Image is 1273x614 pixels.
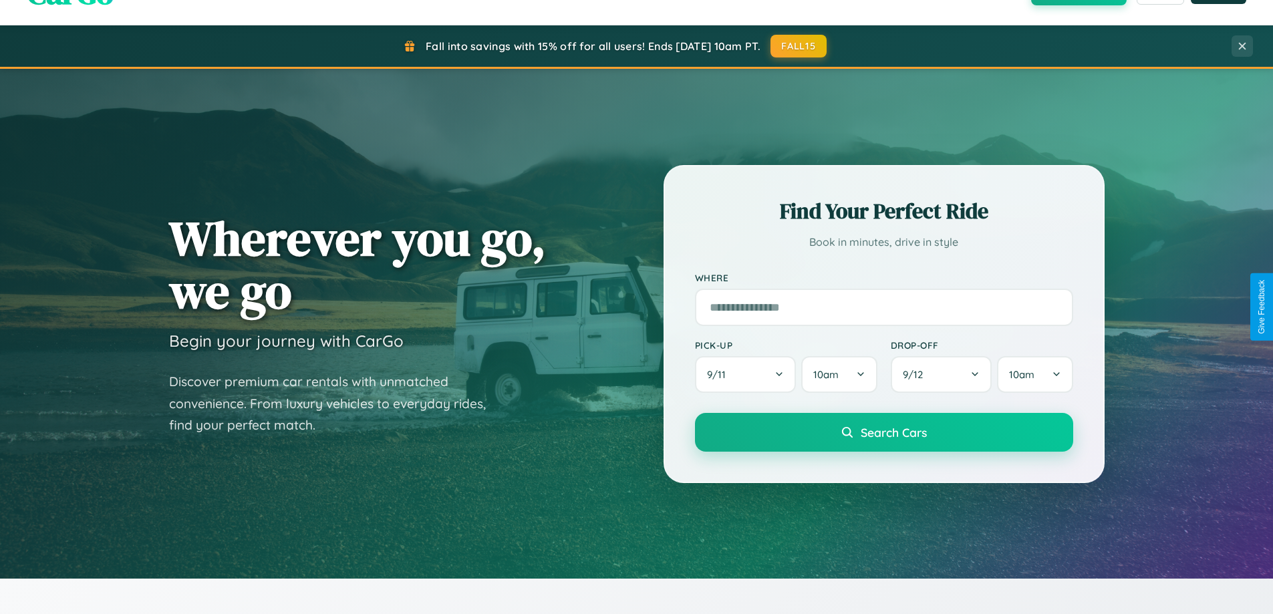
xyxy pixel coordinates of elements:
div: Give Feedback [1257,280,1266,334]
p: Discover premium car rentals with unmatched convenience. From luxury vehicles to everyday rides, ... [169,371,503,436]
h2: Find Your Perfect Ride [695,196,1073,226]
span: 10am [1009,368,1034,381]
button: FALL15 [770,35,827,57]
h1: Wherever you go, we go [169,212,546,317]
button: Search Cars [695,413,1073,452]
span: 9 / 12 [903,368,930,381]
button: 9/11 [695,356,797,393]
button: 10am [997,356,1073,393]
button: 9/12 [891,356,992,393]
label: Pick-up [695,339,877,351]
span: Search Cars [861,425,927,440]
span: 9 / 11 [707,368,732,381]
p: Book in minutes, drive in style [695,233,1073,252]
h3: Begin your journey with CarGo [169,331,404,351]
button: 10am [801,356,877,393]
label: Where [695,272,1073,283]
span: Fall into savings with 15% off for all users! Ends [DATE] 10am PT. [426,39,760,53]
span: 10am [813,368,839,381]
label: Drop-off [891,339,1073,351]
